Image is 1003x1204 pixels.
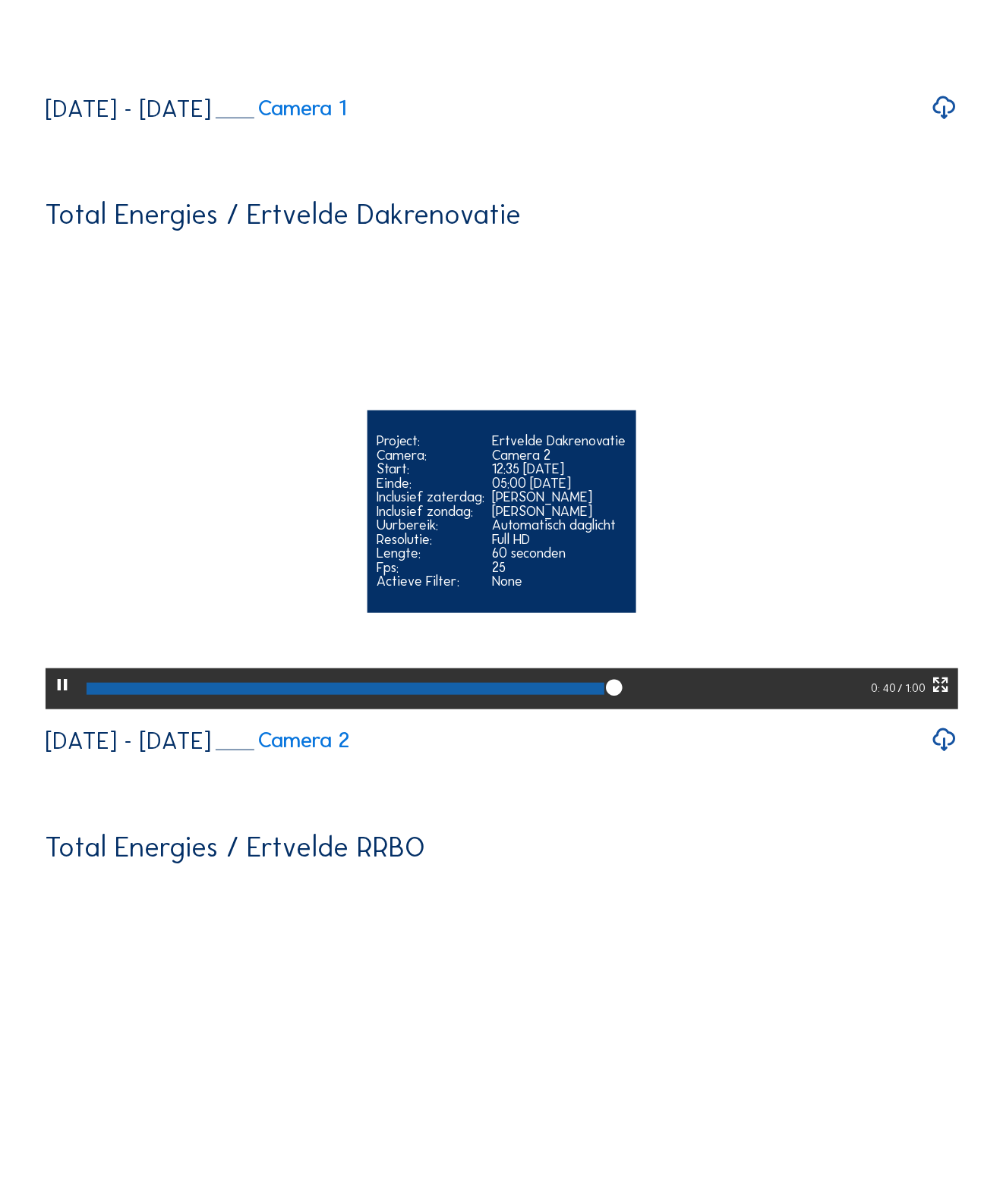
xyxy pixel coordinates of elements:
div: Total Energies / Ertvelde RRBO [45,833,425,861]
div: [PERSON_NAME] [493,490,626,505]
div: Start: [377,462,485,476]
div: [DATE] - [DATE] [45,97,211,121]
video: Your browser does not support the video tag. [45,250,957,706]
div: 12:35 [DATE] [493,462,626,476]
div: [DATE] - [DATE] [45,729,211,753]
div: [PERSON_NAME] [493,505,626,519]
div: 25 [493,561,626,575]
div: Ertvelde Dakrenovatie [493,434,626,448]
div: Automatisch daglicht [493,518,626,533]
div: 05:00 [DATE] [493,476,626,491]
div: Camera 2 [493,448,626,463]
div: 60 seconden [493,546,626,561]
a: Camera 2 [216,730,350,752]
a: Camera 1 [216,98,347,120]
div: Lengte: [377,546,485,561]
div: None [493,574,626,589]
div: 0: 40 [871,668,898,709]
div: Project: [377,434,485,448]
div: Actieve Filter: [377,574,485,589]
div: / 1:00 [897,668,926,709]
div: Inclusief zondag: [377,505,485,519]
div: Fps: [377,561,485,575]
div: Uurbereik: [377,518,485,533]
div: Camera: [377,448,485,463]
div: Full HD [493,533,626,547]
div: Resolutie: [377,533,485,547]
div: Einde: [377,476,485,491]
div: Inclusief zaterdag: [377,490,485,505]
div: Total Energies / Ertvelde Dakrenovatie [45,200,521,228]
